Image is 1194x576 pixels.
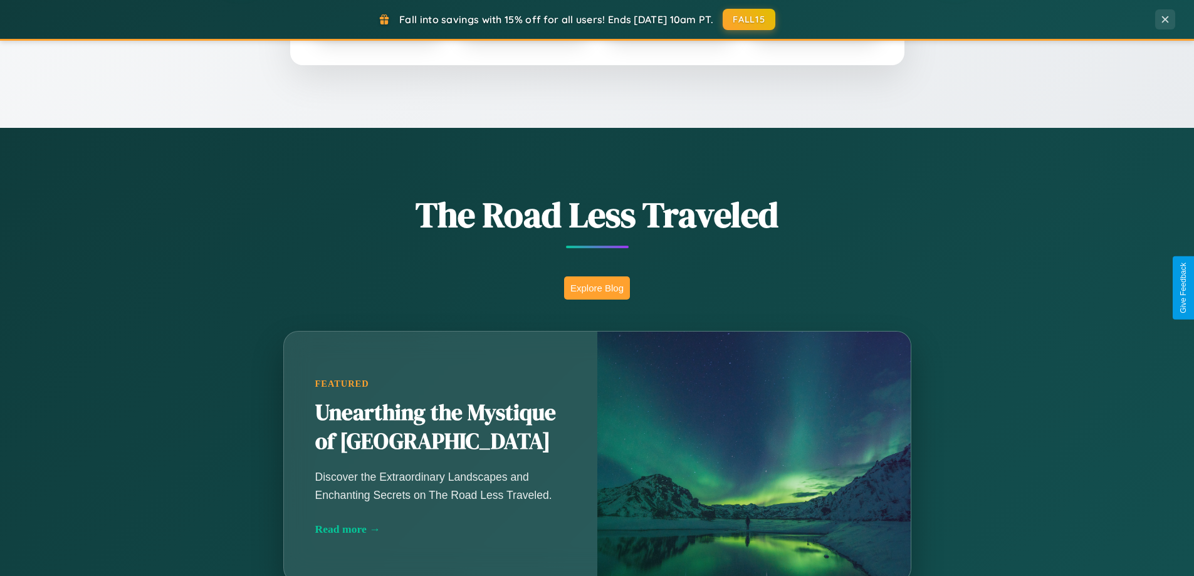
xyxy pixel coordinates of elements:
h1: The Road Less Traveled [221,191,973,239]
button: FALL15 [723,9,775,30]
p: Discover the Extraordinary Landscapes and Enchanting Secrets on The Road Less Traveled. [315,468,566,503]
h2: Unearthing the Mystique of [GEOGRAPHIC_DATA] [315,399,566,456]
button: Explore Blog [564,276,630,300]
div: Give Feedback [1179,263,1188,313]
span: Fall into savings with 15% off for all users! Ends [DATE] 10am PT. [399,13,713,26]
div: Featured [315,379,566,389]
div: Read more → [315,523,566,536]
